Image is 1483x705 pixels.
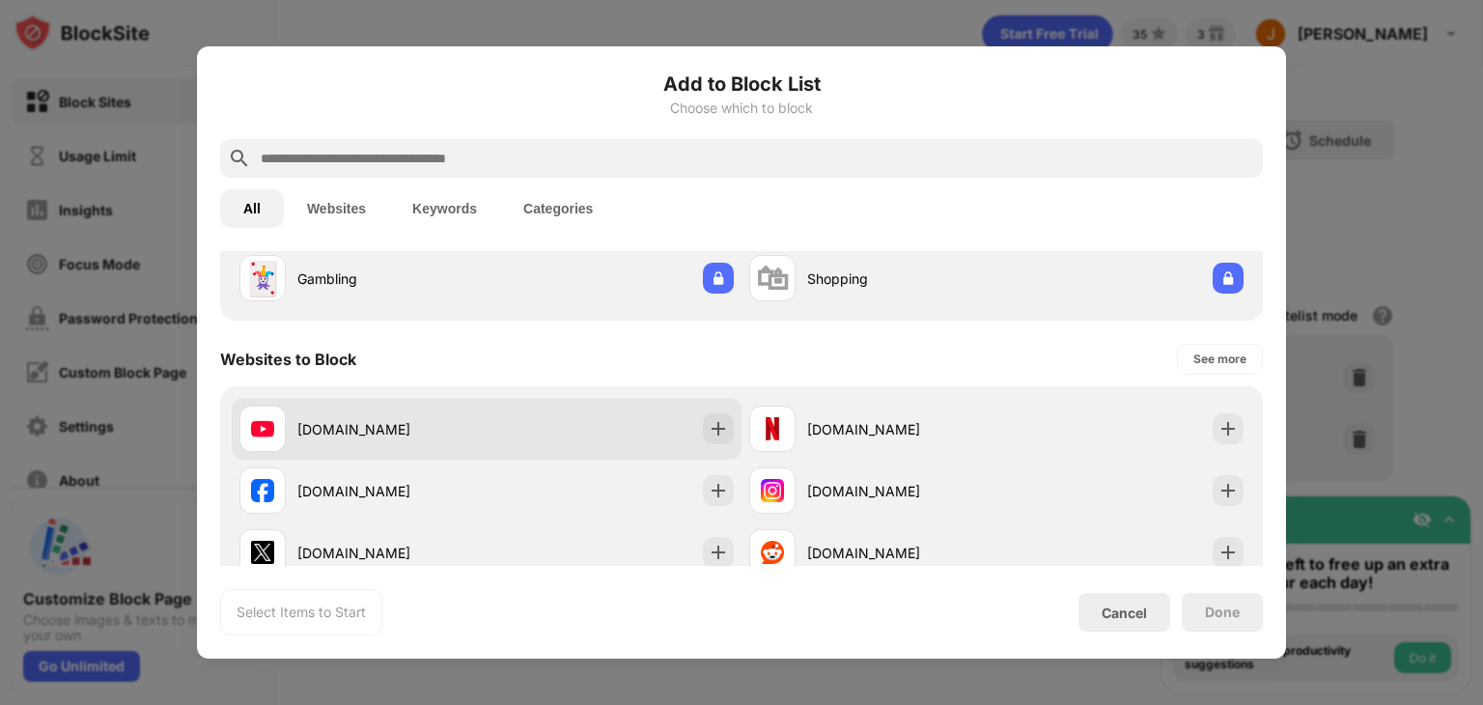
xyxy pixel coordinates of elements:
[807,481,996,501] div: [DOMAIN_NAME]
[807,543,996,563] div: [DOMAIN_NAME]
[761,417,784,440] img: favicons
[242,259,283,298] div: 🃏
[807,419,996,439] div: [DOMAIN_NAME]
[220,350,356,369] div: Websites to Block
[297,543,487,563] div: [DOMAIN_NAME]
[251,541,274,564] img: favicons
[228,147,251,170] img: search.svg
[1102,605,1147,621] div: Cancel
[297,419,487,439] div: [DOMAIN_NAME]
[297,481,487,501] div: [DOMAIN_NAME]
[807,268,996,289] div: Shopping
[1205,605,1240,620] div: Done
[761,541,784,564] img: favicons
[220,189,284,228] button: All
[220,100,1263,116] div: Choose which to block
[251,417,274,440] img: favicons
[1193,350,1246,369] div: See more
[284,189,389,228] button: Websites
[389,189,500,228] button: Keywords
[756,259,789,298] div: 🛍
[251,479,274,502] img: favicons
[761,479,784,502] img: favicons
[297,268,487,289] div: Gambling
[220,70,1263,99] h6: Add to Block List
[500,189,616,228] button: Categories
[237,603,366,622] div: Select Items to Start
